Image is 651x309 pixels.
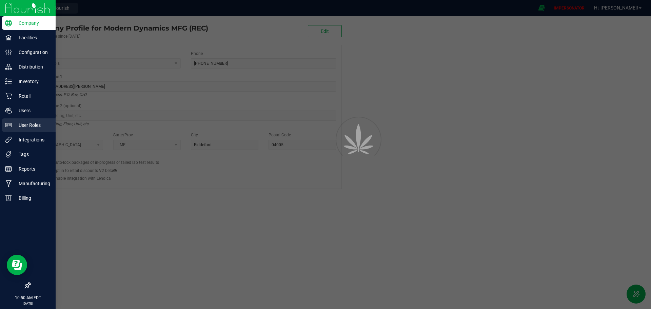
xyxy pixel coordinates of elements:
[5,93,12,99] inline-svg: Retail
[5,180,12,187] inline-svg: Manufacturing
[12,165,53,173] p: Reports
[12,179,53,188] p: Manufacturing
[5,195,12,201] inline-svg: Billing
[5,49,12,56] inline-svg: Configuration
[5,107,12,114] inline-svg: Users
[12,107,53,115] p: Users
[7,255,27,275] iframe: Resource center
[5,151,12,158] inline-svg: Tags
[3,295,53,301] p: 10:50 AM EDT
[3,301,53,306] p: [DATE]
[5,136,12,143] inline-svg: Integrations
[12,92,53,100] p: Retail
[12,34,53,42] p: Facilities
[5,78,12,85] inline-svg: Inventory
[12,150,53,158] p: Tags
[12,194,53,202] p: Billing
[5,63,12,70] inline-svg: Distribution
[12,19,53,27] p: Company
[12,121,53,129] p: User Roles
[5,20,12,26] inline-svg: Company
[5,166,12,172] inline-svg: Reports
[5,122,12,129] inline-svg: User Roles
[12,63,53,71] p: Distribution
[12,48,53,56] p: Configuration
[12,77,53,85] p: Inventory
[5,34,12,41] inline-svg: Facilities
[12,136,53,144] p: Integrations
